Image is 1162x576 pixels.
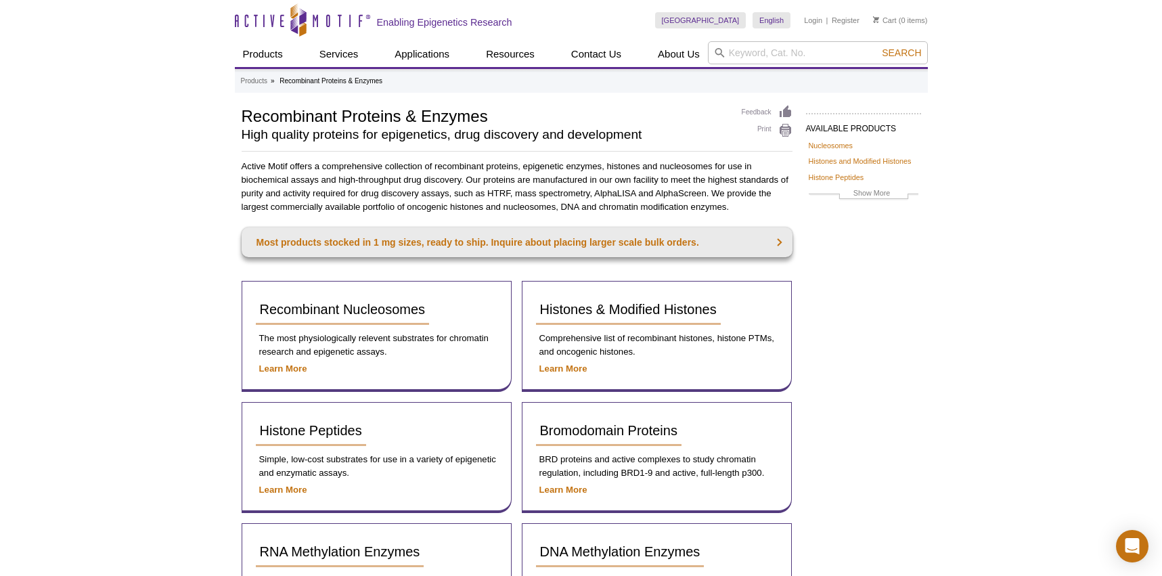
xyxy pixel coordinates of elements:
[806,113,921,137] h2: AVAILABLE PRODUCTS
[386,41,457,67] a: Applications
[1116,530,1148,562] div: Open Intercom Messenger
[804,16,822,25] a: Login
[259,485,307,495] a: Learn More
[832,16,859,25] a: Register
[540,423,677,438] span: Bromodomain Proteins
[242,105,728,125] h1: Recombinant Proteins & Enzymes
[563,41,629,67] a: Contact Us
[539,363,587,374] a: Learn More
[260,423,362,438] span: Histone Peptides
[540,544,700,559] span: DNA Methylation Enzymes
[809,155,912,167] a: Histones and Modified Histones
[242,227,792,257] a: Most products stocked in 1 mg sizes, ready to ship. Inquire about placing larger scale bulk orders.
[650,41,708,67] a: About Us
[536,416,681,446] a: Bromodomain Proteins
[242,129,728,141] h2: High quality proteins for epigenetics, drug discovery and development
[256,416,366,446] a: Histone Peptides
[478,41,543,67] a: Resources
[377,16,512,28] h2: Enabling Epigenetics Research
[809,171,864,183] a: Histone Peptides
[878,47,925,59] button: Search
[539,485,587,495] a: Learn More
[260,302,426,317] span: Recombinant Nucleosomes
[742,123,792,138] a: Print
[260,544,420,559] span: RNA Methylation Enzymes
[536,537,705,567] a: DNA Methylation Enzymes
[708,41,928,64] input: Keyword, Cat. No.
[540,302,717,317] span: Histones & Modified Histones
[235,41,291,67] a: Products
[536,295,721,325] a: Histones & Modified Histones
[256,453,497,480] p: Simple, low-cost substrates for use in a variety of epigenetic and enzymatic assays.
[256,537,424,567] a: RNA Methylation Enzymes
[259,363,307,374] a: Learn More
[241,75,267,87] a: Products
[873,16,879,23] img: Your Cart
[655,12,746,28] a: [GEOGRAPHIC_DATA]
[826,12,828,28] li: |
[256,295,430,325] a: Recombinant Nucleosomes
[256,332,497,359] p: The most physiologically relevent substrates for chromatin research and epigenetic assays.
[536,332,778,359] p: Comprehensive list of recombinant histones, histone PTMs, and oncogenic histones.
[536,453,778,480] p: BRD proteins and active complexes to study chromatin regulation, including BRD1-9 and active, ful...
[242,160,792,214] p: Active Motif offers a comprehensive collection of recombinant proteins, epigenetic enzymes, histo...
[873,12,928,28] li: (0 items)
[809,139,853,152] a: Nucleosomes
[809,187,918,202] a: Show More
[271,77,275,85] li: »
[753,12,790,28] a: English
[311,41,367,67] a: Services
[873,16,897,25] a: Cart
[280,77,382,85] li: Recombinant Proteins & Enzymes
[742,105,792,120] a: Feedback
[882,47,921,58] span: Search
